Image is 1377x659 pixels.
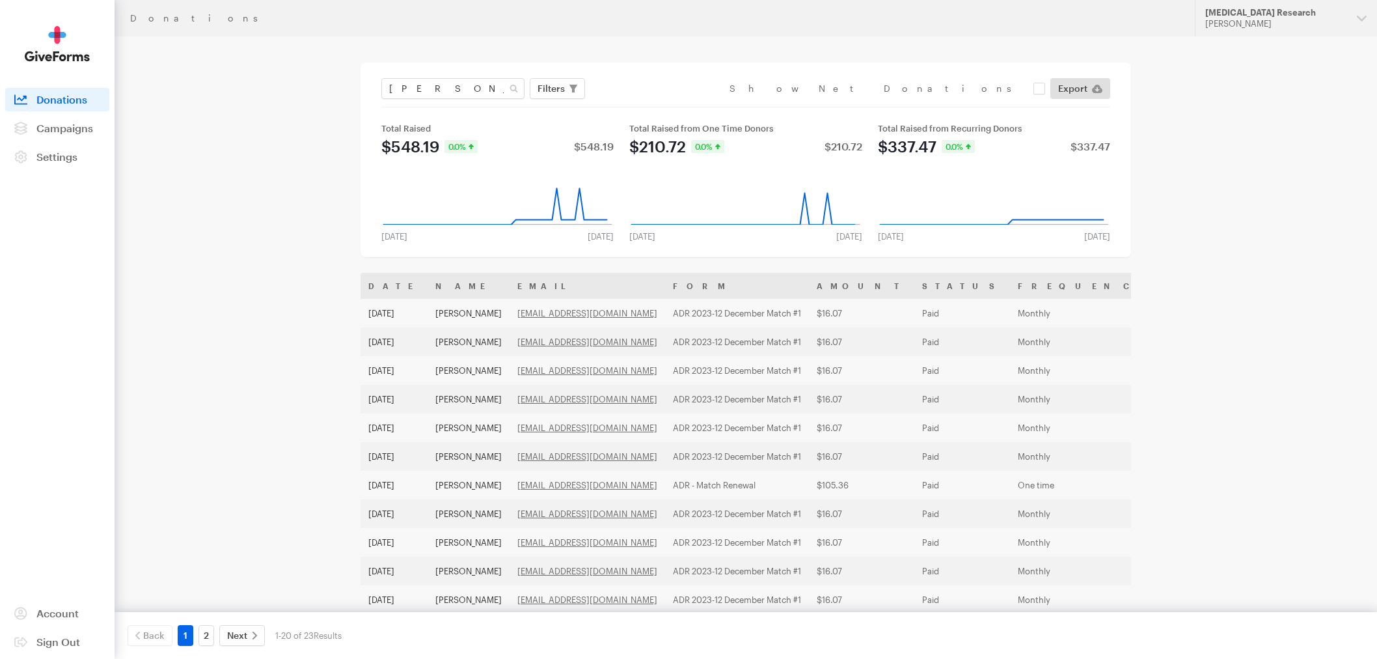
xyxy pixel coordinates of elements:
button: Filters [530,78,585,99]
div: $210.72 [629,139,686,154]
td: [DATE] [361,499,428,528]
td: [PERSON_NAME] [428,528,510,557]
td: [PERSON_NAME] [428,356,510,385]
div: [PERSON_NAME] [1205,18,1346,29]
a: [EMAIL_ADDRESS][DOMAIN_NAME] [517,423,657,433]
th: Amount [809,273,914,299]
td: [DATE] [361,385,428,414]
td: Monthly [1010,328,1159,356]
div: [DATE] [621,231,663,242]
a: [EMAIL_ADDRESS][DOMAIN_NAME] [517,365,657,376]
th: Name [428,273,510,299]
div: 0.0% [691,140,724,153]
td: [DATE] [361,356,428,385]
td: [PERSON_NAME] [428,585,510,614]
a: [EMAIL_ADDRESS][DOMAIN_NAME] [517,480,657,490]
td: [DATE] [361,528,428,557]
td: [PERSON_NAME] [428,299,510,328]
a: [EMAIL_ADDRESS][DOMAIN_NAME] [517,566,657,576]
div: [DATE] [828,231,870,242]
td: ADR 2023-12 December Match #1 [665,414,809,442]
td: $105.36 [809,471,914,499]
th: Status [914,273,1010,299]
td: Paid [914,442,1010,471]
td: Paid [914,528,1010,557]
div: $210.72 [825,141,862,152]
div: $548.19 [574,141,614,152]
td: ADR 2023-12 December Match #1 [665,528,809,557]
td: $16.07 [809,499,914,528]
span: Settings [36,150,77,163]
div: [DATE] [870,231,912,242]
td: ADR 2023-12 December Match #1 [665,356,809,385]
div: 0.0% [444,140,478,153]
td: Monthly [1010,385,1159,414]
td: Paid [914,585,1010,614]
a: [EMAIL_ADDRESS][DOMAIN_NAME] [517,337,657,347]
td: Monthly [1010,299,1159,328]
div: 0.0% [942,140,975,153]
a: Campaigns [5,117,109,140]
a: Next [219,625,265,646]
td: [PERSON_NAME] [428,557,510,585]
th: Date [361,273,428,299]
td: ADR 2023-12 December Match #1 [665,585,809,614]
a: [EMAIL_ADDRESS][DOMAIN_NAME] [517,308,657,318]
span: Results [314,630,342,641]
span: Next [227,628,247,643]
td: $16.07 [809,528,914,557]
td: Paid [914,385,1010,414]
td: Monthly [1010,585,1159,614]
div: [DATE] [374,231,415,242]
td: $16.07 [809,585,914,614]
a: [EMAIL_ADDRESS][DOMAIN_NAME] [517,595,657,605]
td: $16.07 [809,442,914,471]
a: [EMAIL_ADDRESS][DOMAIN_NAME] [517,537,657,548]
a: Export [1050,78,1110,99]
td: ADR 2023-12 December Match #1 [665,299,809,328]
span: Donations [36,93,87,105]
td: ADR 2023-12 December Match #1 [665,442,809,471]
td: Paid [914,299,1010,328]
div: Total Raised from Recurring Donors [878,123,1110,133]
div: $548.19 [381,139,439,154]
td: [PERSON_NAME] [428,414,510,442]
div: [DATE] [580,231,621,242]
td: One time [1010,471,1159,499]
div: 1-20 of 23 [275,625,342,646]
td: [PERSON_NAME] [428,442,510,471]
td: [DATE] [361,414,428,442]
td: Paid [914,356,1010,385]
span: Campaigns [36,122,93,134]
a: [EMAIL_ADDRESS][DOMAIN_NAME] [517,451,657,462]
td: [PERSON_NAME] [428,499,510,528]
a: Donations [5,88,109,111]
div: $337.47 [1070,141,1110,152]
td: [DATE] [361,471,428,499]
td: $16.07 [809,328,914,356]
td: Monthly [1010,499,1159,528]
span: Sign Out [36,636,80,648]
td: [DATE] [361,299,428,328]
td: ADR 2023-12 December Match #1 [665,328,809,356]
div: Total Raised [381,123,614,133]
div: Total Raised from One Time Donors [629,123,862,133]
td: $16.07 [809,557,914,585]
a: [EMAIL_ADDRESS][DOMAIN_NAME] [517,394,657,404]
td: Monthly [1010,557,1159,585]
span: Filters [538,81,565,96]
a: Settings [5,145,109,169]
td: Paid [914,499,1010,528]
td: Monthly [1010,356,1159,385]
th: Frequency [1010,273,1159,299]
td: $16.07 [809,414,914,442]
span: Account [36,607,79,619]
td: ADR 2023-12 December Match #1 [665,499,809,528]
input: Search Name & Email [381,78,525,99]
td: Paid [914,471,1010,499]
td: Monthly [1010,414,1159,442]
th: Form [665,273,809,299]
div: [DATE] [1076,231,1118,242]
td: [DATE] [361,557,428,585]
td: [DATE] [361,585,428,614]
